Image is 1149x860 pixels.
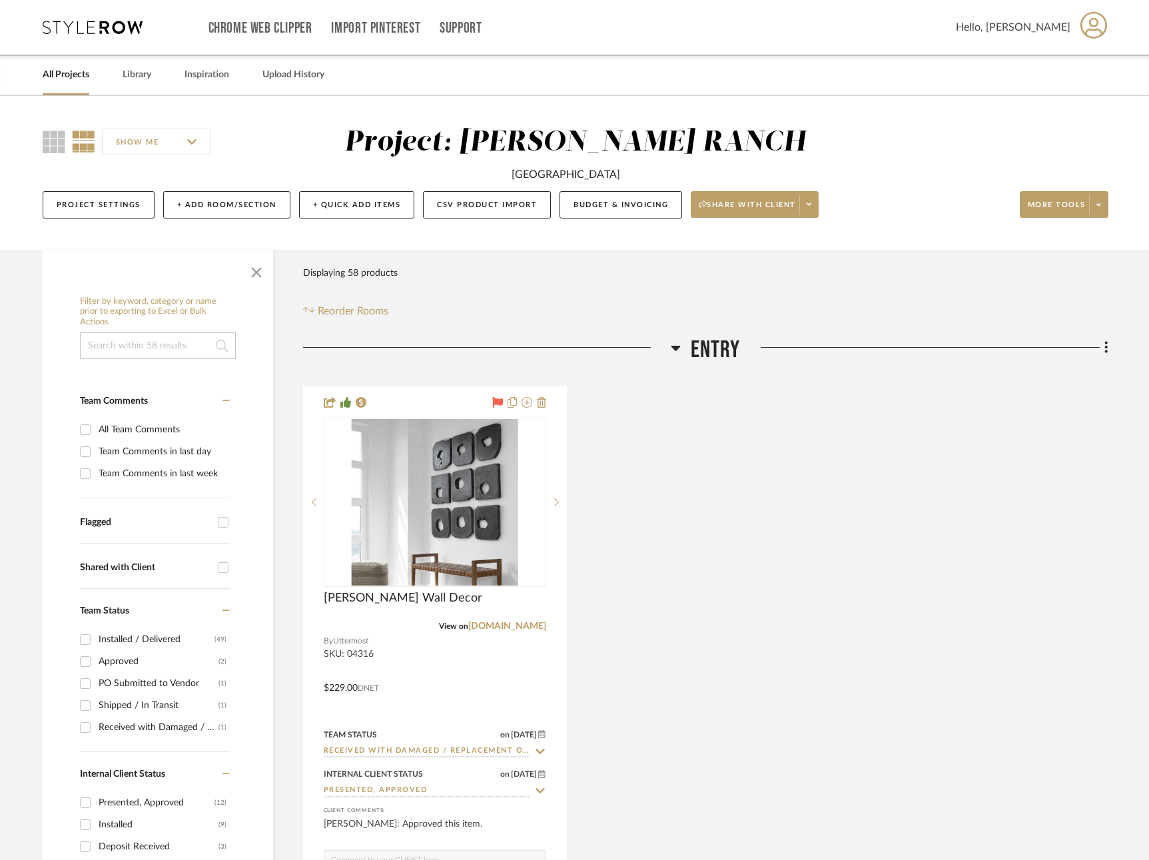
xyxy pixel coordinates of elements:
[218,673,226,694] div: (1)
[324,768,423,780] div: Internal Client Status
[699,200,796,220] span: Share with client
[80,396,148,406] span: Team Comments
[80,517,211,528] div: Flagged
[99,463,226,484] div: Team Comments in last week
[218,695,226,716] div: (1)
[80,562,211,574] div: Shared with Client
[468,622,546,631] a: [DOMAIN_NAME]
[299,191,415,218] button: + Quick Add Items
[262,66,324,84] a: Upload History
[99,695,218,716] div: Shipped / In Transit
[163,191,290,218] button: + Add Room/Section
[324,785,530,797] input: Type to Search…
[510,730,538,739] span: [DATE]
[324,745,530,758] input: Type to Search…
[500,770,510,778] span: on
[318,303,388,319] span: Reorder Rooms
[303,303,389,319] button: Reorder Rooms
[218,836,226,857] div: (3)
[331,23,420,34] a: Import Pinterest
[560,191,682,218] button: Budget & Invoicing
[1020,191,1108,218] button: More tools
[423,191,551,218] button: CSV Product Import
[80,769,165,779] span: Internal Client Status
[440,23,482,34] a: Support
[303,260,398,286] div: Displaying 58 products
[99,673,218,694] div: PO Submitted to Vendor
[324,418,546,586] div: 0
[43,66,89,84] a: All Projects
[344,129,806,157] div: Project: [PERSON_NAME] RANCH
[352,419,518,586] img: Bahati Wood Wall Decor
[99,717,218,738] div: Received with Damaged / Replacement Ordered
[218,814,226,835] div: (9)
[956,19,1070,35] span: Hello, [PERSON_NAME]
[99,792,214,813] div: Presented, Approved
[333,635,368,647] span: Uttermost
[80,332,236,359] input: Search within 58 results
[218,651,226,672] div: (2)
[214,629,226,650] div: (49)
[324,729,377,741] div: Team Status
[512,167,620,183] div: [GEOGRAPHIC_DATA]
[218,717,226,738] div: (1)
[324,635,333,647] span: By
[99,651,218,672] div: Approved
[99,629,214,650] div: Installed / Delivered
[208,23,312,34] a: Chrome Web Clipper
[80,296,236,328] h6: Filter by keyword, category or name prior to exporting to Excel or Bulk Actions
[80,606,129,616] span: Team Status
[324,591,482,606] span: [PERSON_NAME] Wall Decor
[123,66,151,84] a: Library
[510,769,538,779] span: [DATE]
[99,419,226,440] div: All Team Comments
[500,731,510,739] span: on
[43,191,155,218] button: Project Settings
[691,191,819,218] button: Share with client
[214,792,226,813] div: (12)
[99,836,218,857] div: Deposit Received
[439,622,468,630] span: View on
[185,66,229,84] a: Inspiration
[691,336,741,364] span: Entry
[243,256,270,283] button: Close
[324,817,546,844] div: [PERSON_NAME]: Approved this item.
[99,814,218,835] div: Installed
[99,441,226,462] div: Team Comments in last day
[1028,200,1086,220] span: More tools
